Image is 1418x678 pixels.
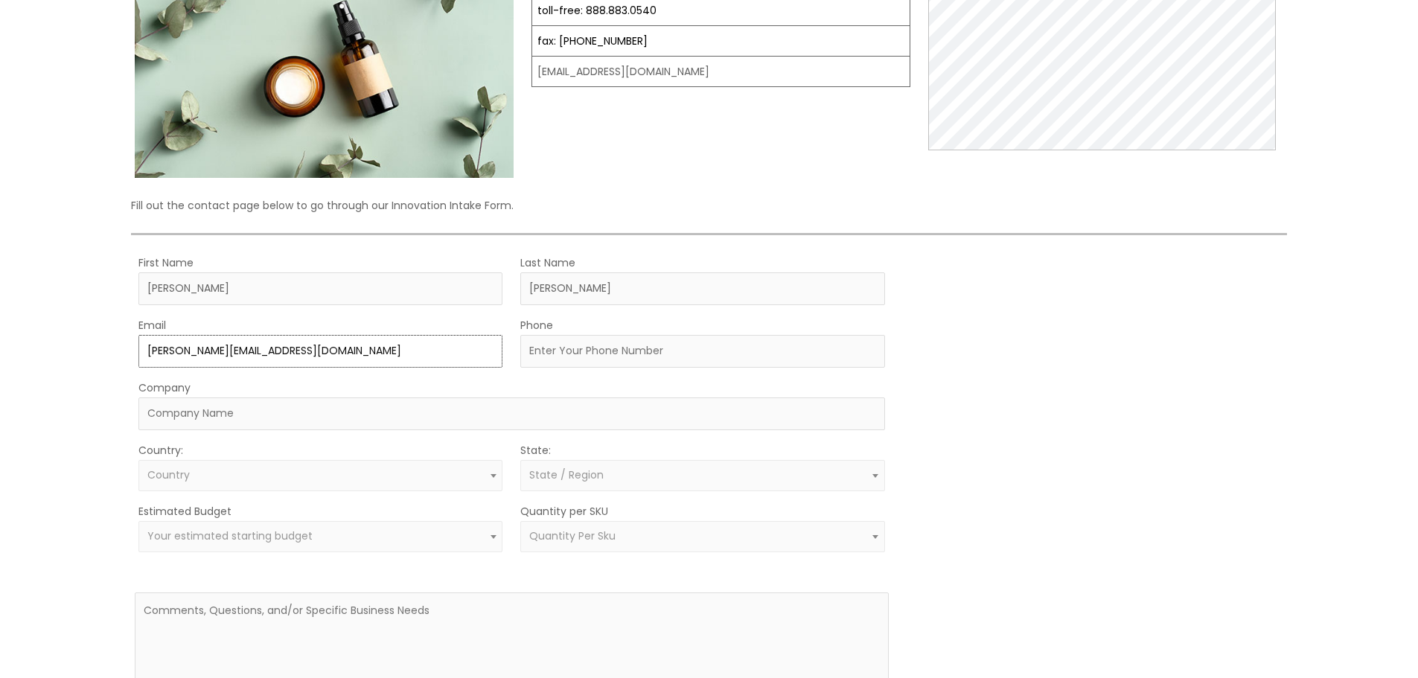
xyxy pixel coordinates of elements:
[138,441,183,460] label: Country:
[138,272,502,305] input: First Name
[520,316,553,335] label: Phone
[147,467,190,482] span: Country
[138,253,194,272] label: First Name
[147,528,313,543] span: Your estimated starting budget
[138,502,231,521] label: Estimated Budget
[532,57,910,87] td: [EMAIL_ADDRESS][DOMAIN_NAME]
[537,33,648,48] a: fax: [PHONE_NUMBER]
[520,502,608,521] label: Quantity per SKU
[138,397,884,430] input: Company Name
[520,335,884,368] input: Enter Your Phone Number
[138,378,191,397] label: Company
[520,441,551,460] label: State:
[529,528,616,543] span: Quantity Per Sku
[520,272,884,305] input: Last Name
[131,196,1286,215] p: Fill out the contact page below to go through our Innovation Intake Form.
[138,316,166,335] label: Email
[138,335,502,368] input: Enter Your Email
[529,467,604,482] span: State / Region
[537,3,657,18] a: toll-free: 888.883.0540
[520,253,575,272] label: Last Name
